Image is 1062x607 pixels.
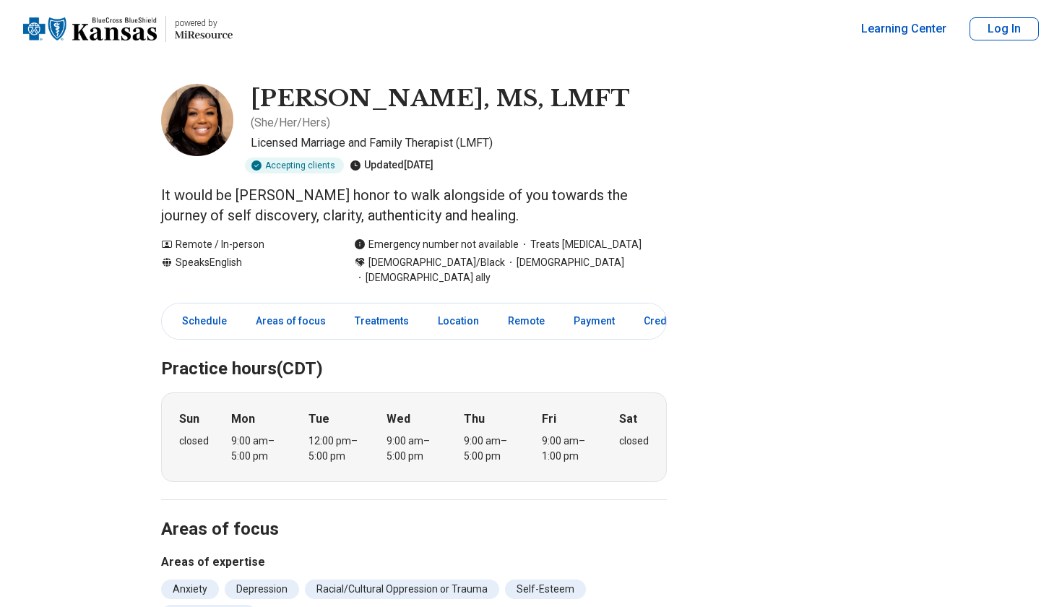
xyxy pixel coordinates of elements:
a: Remote [499,306,553,336]
a: Schedule [165,306,236,336]
h2: Practice hours (CDT) [161,322,667,382]
strong: Fri [542,410,556,428]
li: Self-Esteem [505,580,586,599]
a: Location [429,306,488,336]
li: Depression [225,580,299,599]
span: [DEMOGRAPHIC_DATA]/Black [368,255,505,270]
a: Payment [565,306,623,336]
a: Treatments [346,306,418,336]
a: Areas of focus [247,306,334,336]
li: Racial/Cultural Oppression or Trauma [305,580,499,599]
div: Emergency number not available [354,237,519,252]
strong: Thu [464,410,485,428]
span: [DEMOGRAPHIC_DATA] [505,255,624,270]
p: powered by [175,17,233,29]
p: Licensed Marriage and Family Therapist (LMFT) [251,134,667,152]
div: 12:00 pm – 5:00 pm [308,434,364,464]
a: Home page [23,6,233,52]
div: closed [179,434,209,449]
h2: Areas of focus [161,483,667,542]
a: Learning Center [861,20,946,38]
h1: [PERSON_NAME], MS, LMFT [251,84,630,114]
div: Speaks English [161,255,325,285]
strong: Sun [179,410,199,428]
span: Treats [MEDICAL_DATA] [519,237,642,252]
div: closed [619,434,649,449]
h3: Areas of expertise [161,554,667,571]
p: ( She/Her/Hers ) [251,114,330,132]
strong: Wed [387,410,410,428]
div: When does the program meet? [161,392,667,482]
span: [DEMOGRAPHIC_DATA] ally [354,270,491,285]
div: 9:00 am – 1:00 pm [542,434,597,464]
strong: Tue [308,410,329,428]
a: Credentials [635,306,707,336]
button: Log In [970,17,1039,40]
p: It would be [PERSON_NAME] honor to walk alongside of you towards the journey of self discovery, c... [161,185,667,225]
div: Updated [DATE] [350,158,433,173]
div: 9:00 am – 5:00 pm [464,434,519,464]
div: Remote / In-person [161,237,325,252]
div: 9:00 am – 5:00 pm [387,434,442,464]
img: Raneisha Hunter, MS, LMFT, Licensed Marriage and Family Therapist (LMFT) [161,84,233,156]
strong: Mon [231,410,255,428]
div: Accepting clients [245,158,344,173]
div: 9:00 am – 5:00 pm [231,434,287,464]
li: Anxiety [161,580,219,599]
strong: Sat [619,410,637,428]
